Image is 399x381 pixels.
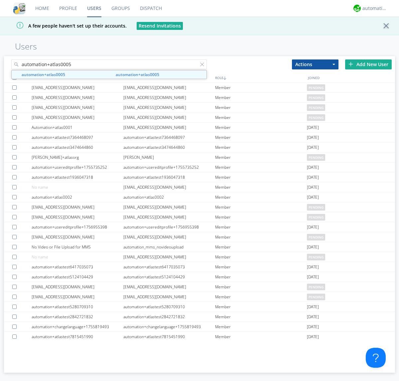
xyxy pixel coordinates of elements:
div: Member [215,83,307,92]
div: automation+atlastest7815451990 [123,332,215,341]
span: [DATE] [307,143,319,152]
div: Member [215,212,307,222]
span: [DATE] [307,332,319,342]
div: Member [215,123,307,132]
span: pending [307,254,325,260]
span: pending [307,154,325,161]
div: No Video or File Upload for MMS [32,242,123,252]
a: automation+atlastest3474644860automation+atlastest3474644860Member[DATE] [4,143,395,152]
div: [EMAIL_ADDRESS][DOMAIN_NAME] [32,113,123,122]
div: [PERSON_NAME] [123,152,215,162]
span: [DATE] [307,222,319,232]
div: Member [215,143,307,152]
span: No name [32,254,48,260]
span: pending [307,104,325,111]
div: Member [215,93,307,102]
div: [EMAIL_ADDRESS][DOMAIN_NAME] [32,202,123,212]
div: [EMAIL_ADDRESS][DOMAIN_NAME] [123,83,215,92]
a: [PERSON_NAME]+atlasorg[PERSON_NAME]Memberpending [4,152,395,162]
div: automation+atlas [362,5,387,12]
span: No name [32,184,48,190]
strong: automation+atlas0005 [22,72,65,77]
a: automation+changelanguage+1755819493automation+changelanguage+1755819493Member[DATE] [4,322,395,332]
div: automation+usereditprofile+1755735252 [123,162,215,172]
div: automation+atlastest3474644860 [123,143,215,152]
div: automation+atlastest1936047318 [123,172,215,182]
div: Member [215,172,307,182]
div: automation+atlastest6417035073 [32,262,123,272]
div: automation+changelanguage+1755819493 [123,322,215,332]
a: [EMAIL_ADDRESS][DOMAIN_NAME][EMAIL_ADDRESS][DOMAIN_NAME]Memberpending [4,282,395,292]
span: pending [307,284,325,290]
span: [DATE] [307,133,319,143]
div: Member [215,103,307,112]
span: [DATE] [307,172,319,182]
span: pending [307,234,325,240]
div: [EMAIL_ADDRESS][DOMAIN_NAME] [32,93,123,102]
div: Member [215,302,307,312]
span: [DATE] [307,123,319,133]
div: automation+atlastest7364468097 [123,133,215,142]
div: automation+atlastest2842721832 [123,312,215,322]
div: [EMAIL_ADDRESS][DOMAIN_NAME] [123,282,215,292]
span: [DATE] [307,312,319,322]
div: [EMAIL_ADDRESS][DOMAIN_NAME] [32,282,123,292]
div: Member [215,242,307,252]
div: [EMAIL_ADDRESS][DOMAIN_NAME] [32,103,123,112]
div: Member [215,232,307,242]
div: Member [215,272,307,282]
div: [EMAIL_ADDRESS][DOMAIN_NAME] [123,182,215,192]
span: [DATE] [307,302,319,312]
div: automation+atlastest7815451990 [32,332,123,341]
div: automation+atlastest3474644860 [32,143,123,152]
div: automation+usereditprofile+1756955398 [32,222,123,232]
div: automation+atlastest5124104429 [32,272,123,282]
div: automation+atlastest5280709310 [123,302,215,312]
a: [EMAIL_ADDRESS][DOMAIN_NAME][EMAIL_ADDRESS][DOMAIN_NAME]Memberpending [4,113,395,123]
div: automation+atlastest7364468097 [32,133,123,142]
span: [DATE] [307,242,319,252]
div: [EMAIL_ADDRESS][DOMAIN_NAME] [123,123,215,132]
a: automation+atlastest5280709310automation+atlastest5280709310Member[DATE] [4,302,395,312]
div: Member [215,152,307,162]
img: cddb5a64eb264b2086981ab96f4c1ba7 [13,2,25,14]
a: [EMAIL_ADDRESS][DOMAIN_NAME][EMAIL_ADDRESS][DOMAIN_NAME]Memberpending [4,83,395,93]
div: automation+atlastest5280709310 [32,302,123,312]
span: [DATE] [307,192,319,202]
a: [EMAIL_ADDRESS][DOMAIN_NAME][EMAIL_ADDRESS][DOMAIN_NAME]Memberpending [4,93,395,103]
div: automation+atlastest2842721832 [32,312,123,322]
input: Search users [11,59,207,69]
div: Member [215,133,307,142]
div: Member [215,182,307,192]
div: automation_mms_novideoupload [123,242,215,252]
div: automation+atlas0002 [123,192,215,202]
a: automation+atlastest7815451990automation+atlastest7815451990Member[DATE] [4,332,395,342]
span: [DATE] [307,262,319,272]
span: [DATE] [307,322,319,332]
button: Resend Invitations [137,22,183,30]
div: Member [215,312,307,322]
div: Add New User [345,59,392,69]
a: [EMAIL_ADDRESS][DOMAIN_NAME][EMAIL_ADDRESS][DOMAIN_NAME]Memberpending [4,202,395,212]
div: ROLE [213,73,306,82]
div: Member [215,262,307,272]
a: automation+atlastest7364468097automation+atlastest7364468097Member[DATE] [4,133,395,143]
a: automation+atlastest5124104429automation+atlastest5124104429Member[DATE] [4,272,395,282]
div: automation+usereditprofile+1756955398 [123,222,215,232]
span: [DATE] [307,272,319,282]
a: automation+atlastest1936047318automation+atlastest1936047318Member[DATE] [4,172,395,182]
div: [PERSON_NAME]+atlasorg [32,152,123,162]
div: [EMAIL_ADDRESS][DOMAIN_NAME] [123,113,215,122]
div: Member [215,222,307,232]
iframe: Toggle Customer Support [366,348,386,368]
span: [DATE] [307,182,319,192]
span: pending [307,114,325,121]
div: [EMAIL_ADDRESS][DOMAIN_NAME] [123,292,215,302]
a: Automation+atlas0001[EMAIL_ADDRESS][DOMAIN_NAME]Member[DATE] [4,123,395,133]
div: Member [215,113,307,122]
button: Actions [292,59,338,69]
div: JOINED [306,73,399,82]
div: [EMAIL_ADDRESS][DOMAIN_NAME] [32,292,123,302]
div: Member [215,252,307,262]
span: [DATE] [307,162,319,172]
